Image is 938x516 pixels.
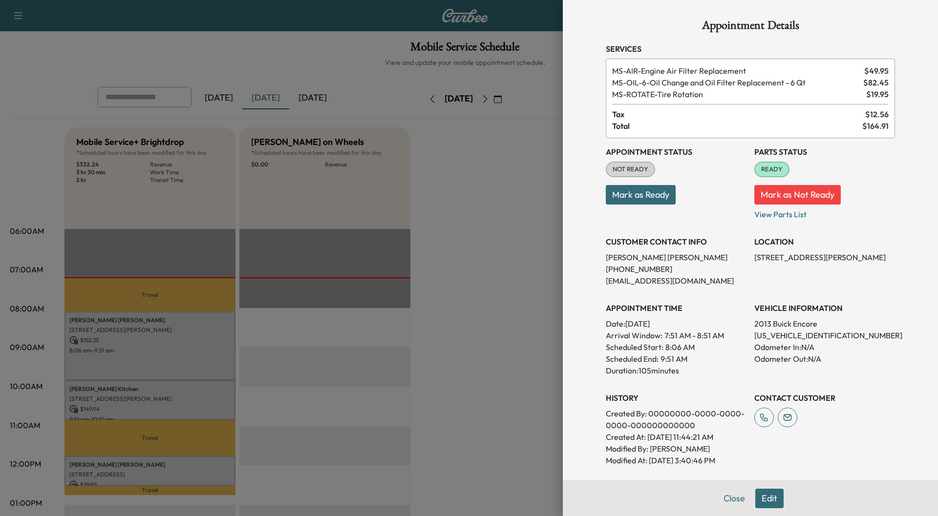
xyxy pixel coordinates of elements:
[612,65,860,77] span: Engine Air Filter Replacement
[661,353,687,365] p: 9:51 AM
[754,318,895,330] p: 2013 Buick Encore
[606,275,746,287] p: [EMAIL_ADDRESS][DOMAIN_NAME]
[612,108,865,120] span: Tax
[606,263,746,275] p: [PHONE_NUMBER]
[862,120,889,132] span: $ 164.91
[754,251,895,263] p: [STREET_ADDRESS][PERSON_NAME]
[606,431,746,443] p: Created At : [DATE] 11:44:21 AM
[606,408,746,431] p: Created By : 00000000-0000-0000-0000-000000000000
[612,88,862,100] span: Tire Rotation
[755,489,784,508] button: Edit
[606,341,663,353] p: Scheduled Start:
[865,108,889,120] span: $ 12.56
[606,443,746,454] p: Modified By : [PERSON_NAME]
[612,120,862,132] span: Total
[665,341,695,353] p: 8:06 AM
[755,165,789,174] span: READY
[606,43,895,55] h3: Services
[606,236,746,248] h3: CUSTOMER CONTACT INFO
[754,392,895,404] h3: CONTACT CUSTOMER
[606,318,746,330] p: Date: [DATE]
[606,146,746,158] h3: Appointment Status
[606,365,746,376] p: Duration: 105 minutes
[864,65,889,77] span: $ 49.95
[606,353,659,365] p: Scheduled End:
[754,236,895,248] h3: LOCATION
[606,251,746,263] p: [PERSON_NAME] [PERSON_NAME]
[866,88,889,100] span: $ 19.95
[607,165,654,174] span: NOT READY
[754,185,841,205] button: Mark as Not Ready
[606,302,746,314] h3: APPOINTMENT TIME
[754,205,895,220] p: View Parts List
[606,392,746,404] h3: History
[863,77,889,88] span: $ 82.45
[612,77,859,88] span: Oil Change and Oil Filter Replacement - 6 Qt
[717,489,751,508] button: Close
[664,330,724,341] span: 7:51 AM - 8:51 AM
[754,341,895,353] p: Odometer In: N/A
[606,20,895,35] h1: Appointment Details
[606,185,676,205] button: Mark as Ready
[754,302,895,314] h3: VEHICLE INFORMATION
[754,353,895,365] p: Odometer Out: N/A
[754,146,895,158] h3: Parts Status
[606,330,746,341] p: Arrival Window:
[754,330,895,341] p: [US_VEHICLE_IDENTIFICATION_NUMBER]
[606,454,746,466] p: Modified At : [DATE] 3:40:46 PM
